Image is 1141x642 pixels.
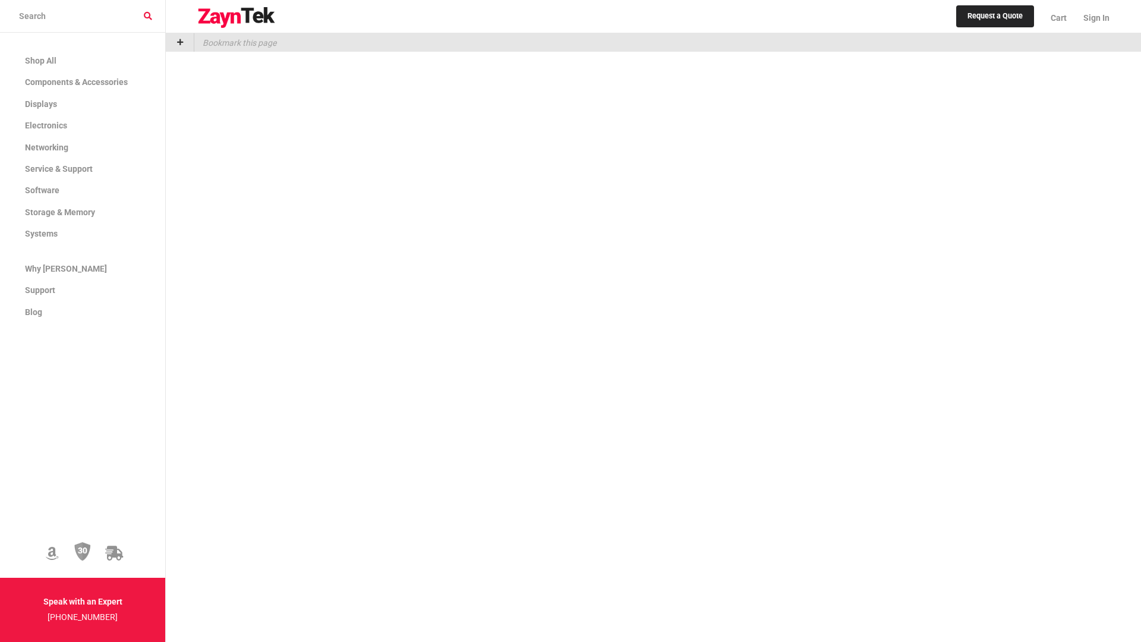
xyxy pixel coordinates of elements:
a: Request a Quote [956,5,1034,28]
a: [PHONE_NUMBER] [48,612,118,622]
span: Shop All [25,56,56,65]
span: Components & Accessories [25,77,128,87]
a: Sign In [1075,3,1110,33]
span: Service & Support [25,164,93,174]
span: Storage & Memory [25,207,95,217]
span: Networking [25,143,68,152]
span: Electronics [25,121,67,130]
a: Cart [1042,3,1075,33]
p: Bookmark this page [194,33,276,52]
span: Support [25,285,55,295]
strong: Speak with an Expert [43,597,122,606]
span: Software [25,185,59,195]
span: Systems [25,229,58,238]
img: 30 Day Return Policy [74,542,91,562]
span: Blog [25,307,42,317]
img: logo [197,7,276,29]
span: Displays [25,99,57,109]
span: Why [PERSON_NAME] [25,264,107,273]
span: Cart [1051,13,1067,23]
